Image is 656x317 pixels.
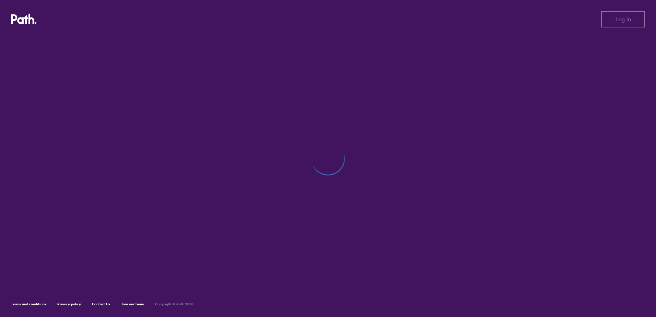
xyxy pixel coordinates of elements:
[616,16,631,22] span: Log in
[121,302,144,306] a: Join our team
[92,302,110,306] a: Contact Us
[155,302,194,306] h6: Copyright © Path 2018
[11,302,46,306] a: Terms and conditions
[601,11,645,27] button: Log in
[57,302,81,306] a: Privacy policy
